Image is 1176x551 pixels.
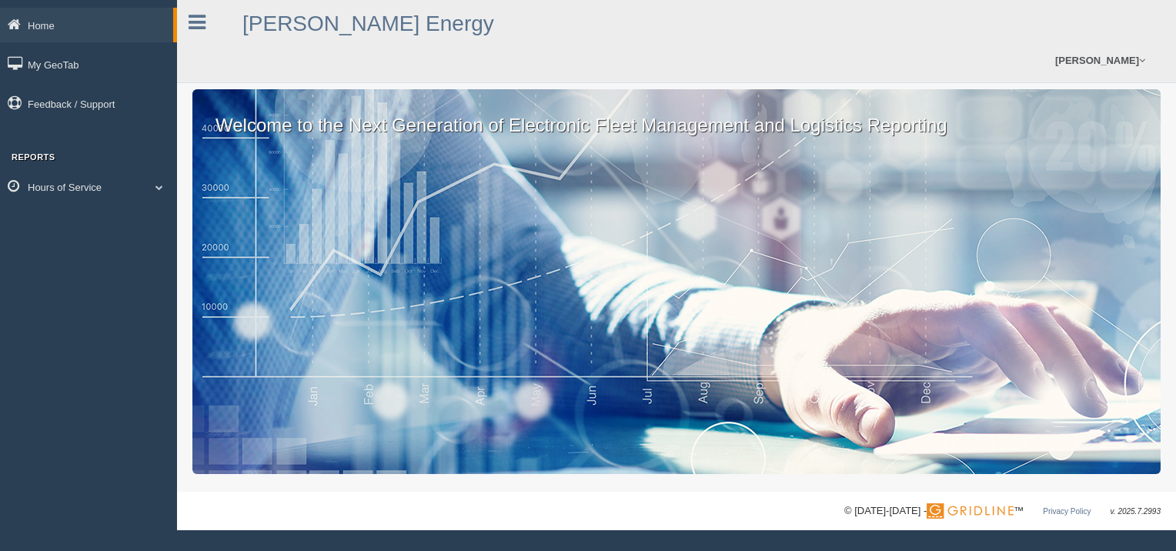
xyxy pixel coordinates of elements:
[242,12,494,35] a: [PERSON_NAME] Energy
[1111,507,1161,516] span: v. 2025.7.2993
[1047,38,1153,82] a: [PERSON_NAME]
[927,503,1014,519] img: Gridline
[1043,507,1091,516] a: Privacy Policy
[192,89,1161,139] p: Welcome to the Next Generation of Electronic Fleet Management and Logistics Reporting
[844,503,1161,519] div: © [DATE]-[DATE] - ™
